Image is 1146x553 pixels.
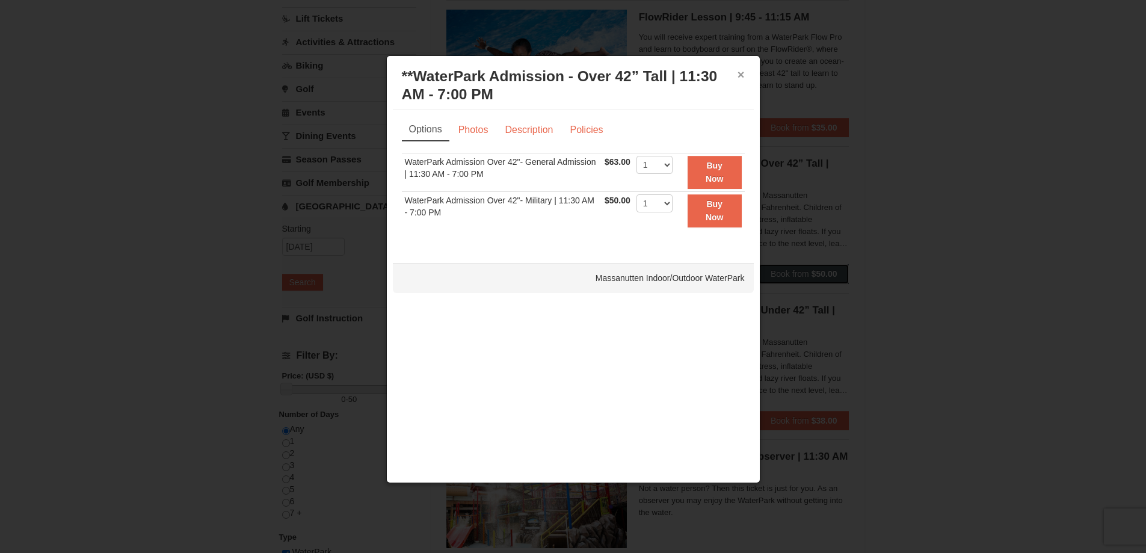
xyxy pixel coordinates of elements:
[402,191,602,229] td: WaterPark Admission Over 42"- Military | 11:30 AM - 7:00 PM
[402,153,602,191] td: WaterPark Admission Over 42"- General Admission | 11:30 AM - 7:00 PM
[562,119,611,141] a: Policies
[402,119,449,141] a: Options
[497,119,561,141] a: Description
[605,157,630,167] span: $63.00
[451,119,496,141] a: Photos
[402,67,745,103] h3: **WaterPark Admission - Over 42” Tall | 11:30 AM - 7:00 PM
[393,263,754,293] div: Massanutten Indoor/Outdoor WaterPark
[706,161,724,184] strong: Buy Now
[688,194,742,227] button: Buy Now
[688,156,742,189] button: Buy Now
[738,69,745,81] button: ×
[605,196,630,205] span: $50.00
[706,199,724,222] strong: Buy Now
